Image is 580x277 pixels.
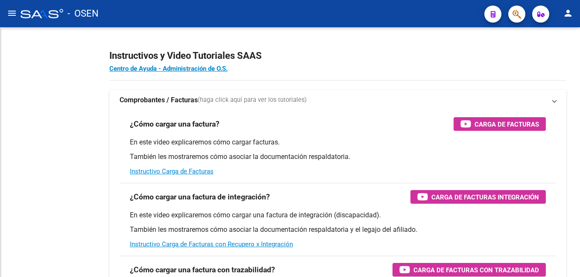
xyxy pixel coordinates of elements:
[109,90,566,110] mat-expansion-panel-header: Comprobantes / Facturas(haga click aquí para ver los tutoriales)
[563,8,573,18] mat-icon: person
[130,118,220,130] h3: ¿Cómo cargar una factura?
[475,119,539,130] span: Carga de Facturas
[393,263,546,277] button: Carga de Facturas con Trazabilidad
[413,265,539,275] span: Carga de Facturas con Trazabilidad
[109,65,228,72] a: Centro de Ayuda - Administración de O.S.
[130,191,270,203] h3: ¿Cómo cargar una factura de integración?
[130,225,546,234] p: También les mostraremos cómo asociar la documentación respaldatoria y el legajo del afiliado.
[7,8,17,18] mat-icon: menu
[130,240,293,248] a: Instructivo Carga de Facturas con Recupero x Integración
[130,167,214,175] a: Instructivo Carga de Facturas
[198,95,307,105] span: (haga click aquí para ver los tutoriales)
[120,95,198,105] strong: Comprobantes / Facturas
[109,48,566,64] h2: Instructivos y Video Tutoriales SAAS
[454,117,546,131] button: Carga de Facturas
[130,152,546,162] p: También les mostraremos cómo asociar la documentación respaldatoria.
[67,4,99,23] span: - OSEN
[130,138,546,147] p: En este video explicaremos cómo cargar facturas.
[130,264,275,276] h3: ¿Cómo cargar una factura con trazabilidad?
[410,190,546,204] button: Carga de Facturas Integración
[431,192,539,202] span: Carga de Facturas Integración
[130,211,546,220] p: En este video explicaremos cómo cargar una factura de integración (discapacidad).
